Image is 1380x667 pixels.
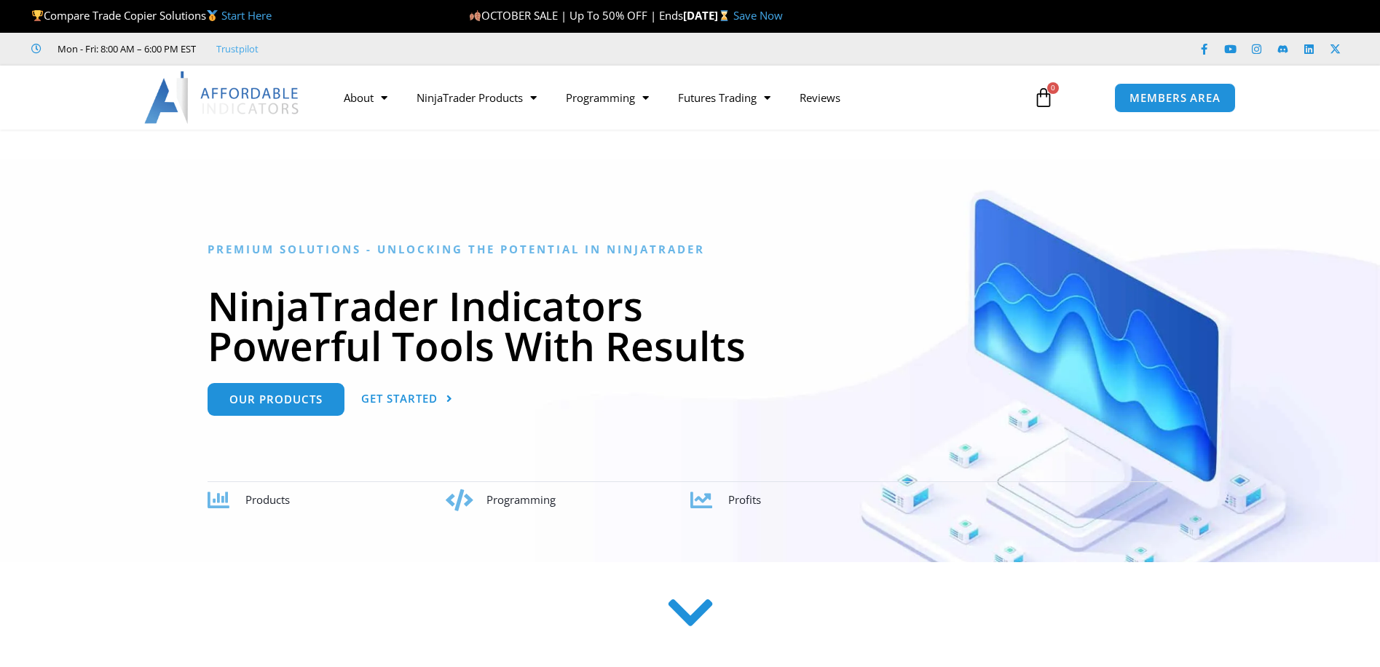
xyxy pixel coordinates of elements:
span: Mon - Fri: 8:00 AM – 6:00 PM EST [54,40,196,58]
a: Start Here [221,8,272,23]
a: Programming [551,81,663,114]
img: LogoAI | Affordable Indicators – NinjaTrader [144,71,301,124]
strong: [DATE] [683,8,733,23]
a: Our Products [208,383,344,416]
span: Get Started [361,393,438,404]
nav: Menu [329,81,1017,114]
a: Get Started [361,383,453,416]
a: Save Now [733,8,783,23]
a: MEMBERS AREA [1114,83,1236,113]
span: Products [245,492,290,507]
span: MEMBERS AREA [1129,92,1221,103]
h6: Premium Solutions - Unlocking the Potential in NinjaTrader [208,242,1172,256]
img: 🏆 [32,10,43,21]
a: Futures Trading [663,81,785,114]
span: Programming [486,492,556,507]
span: Our Products [229,394,323,405]
a: Reviews [785,81,855,114]
span: 0 [1047,82,1059,94]
img: 🍂 [470,10,481,21]
a: NinjaTrader Products [402,81,551,114]
img: ⌛ [719,10,730,21]
span: Compare Trade Copier Solutions [31,8,272,23]
a: 0 [1012,76,1076,119]
h1: NinjaTrader Indicators Powerful Tools With Results [208,285,1172,366]
span: Profits [728,492,761,507]
span: OCTOBER SALE | Up To 50% OFF | Ends [469,8,683,23]
a: Trustpilot [216,40,259,58]
a: About [329,81,402,114]
img: 🥇 [207,10,218,21]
